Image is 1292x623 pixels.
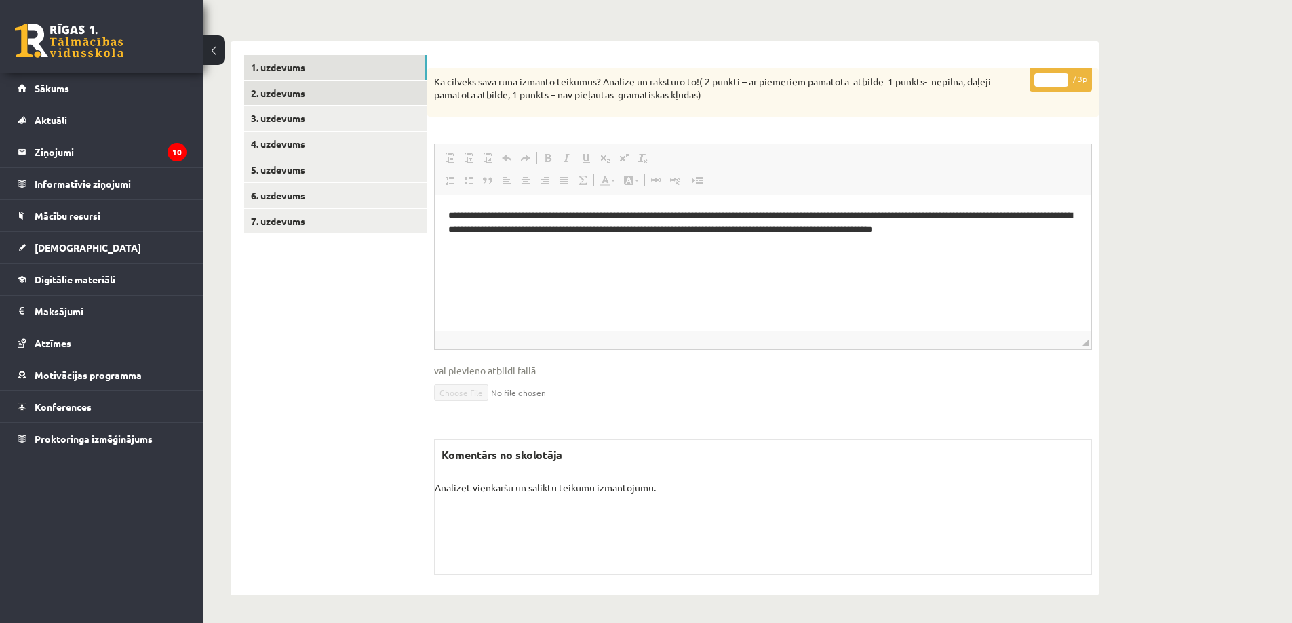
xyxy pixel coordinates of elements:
[440,172,459,189] a: Ievietot/noņemt numurētu sarakstu
[573,172,592,189] a: Math
[595,149,614,167] a: Apakšraksts
[18,264,187,295] a: Digitālie materiāli
[516,172,535,189] a: Centrēti
[459,172,478,189] a: Ievietot/noņemt sarakstu ar aizzīmēm
[35,209,100,222] span: Mācību resursi
[244,106,427,131] a: 3. uzdevums
[168,143,187,161] i: 10
[459,149,478,167] a: Ievietot kā vienkāršu tekstu (vadīšanas taustiņš+pārslēgšanas taustiņš+V)
[434,363,1092,378] span: vai pievieno atbildi failā
[35,337,71,349] span: Atzīmes
[244,132,427,157] a: 4. uzdevums
[497,172,516,189] a: Izlīdzināt pa kreisi
[633,149,652,167] a: Noņemt stilus
[35,433,153,445] span: Proktoringa izmēģinājums
[688,172,707,189] a: Ievietot lapas pārtraukumu drukai
[435,440,569,470] label: Komentārs no skolotāja
[557,149,576,167] a: Slīpraksts (vadīšanas taustiņš+I)
[35,369,142,381] span: Motivācijas programma
[244,209,427,234] a: 7. uzdevums
[15,24,123,58] a: Rīgas 1. Tālmācības vidusskola
[244,157,427,182] a: 5. uzdevums
[595,172,619,189] a: Teksta krāsa
[434,75,1024,102] p: Kā cilvēks savā runā izmanto teikumus? Analizē un raksturo to! ( 2 punkti – ar piemēriem pamatota...
[244,55,427,80] a: 1. uzdevums
[244,81,427,106] a: 2. uzdevums
[18,232,187,263] a: [DEMOGRAPHIC_DATA]
[35,296,187,327] legend: Maksājumi
[18,73,187,104] a: Sākums
[576,149,595,167] a: Pasvītrojums (vadīšanas taustiņš+U)
[516,149,535,167] a: Atkārtot (vadīšanas taustiņš+Y)
[244,183,427,208] a: 6. uzdevums
[35,136,187,167] legend: Ziņojumi
[478,172,497,189] a: Bloka citāts
[614,149,633,167] a: Augšraksts
[18,136,187,167] a: Ziņojumi10
[35,114,67,126] span: Aktuāli
[18,327,187,359] a: Atzīmes
[440,149,459,167] a: Ielīmēt (vadīšanas taustiņš+V)
[35,82,69,94] span: Sākums
[535,172,554,189] a: Izlīdzināt pa labi
[478,149,497,167] a: Ievietot no Worda
[18,391,187,422] a: Konferences
[619,172,643,189] a: Fona krāsa
[646,172,665,189] a: Saite (vadīšanas taustiņš+K)
[1030,68,1092,92] p: / 3p
[539,149,557,167] a: Treknraksts (vadīšanas taustiņš+B)
[35,168,187,199] legend: Informatīvie ziņojumi
[18,104,187,136] a: Aktuāli
[554,172,573,189] a: Izlīdzināt malas
[665,172,684,189] a: Atsaistīt
[435,481,1091,495] p: Analizēt vienkāršu un saliktu teikumu izmantojumu.
[18,359,187,390] a: Motivācijas programma
[18,200,187,231] a: Mācību resursi
[35,241,141,254] span: [DEMOGRAPHIC_DATA]
[435,195,1091,331] iframe: Bagātinātā teksta redaktors, wiswyg-editor-user-answer-47433839003440
[18,296,187,327] a: Maksājumi
[35,401,92,413] span: Konferences
[18,423,187,454] a: Proktoringa izmēģinājums
[497,149,516,167] a: Atcelt (vadīšanas taustiņš+Z)
[35,273,115,285] span: Digitālie materiāli
[1082,340,1089,346] span: Mērogot
[18,168,187,199] a: Informatīvie ziņojumi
